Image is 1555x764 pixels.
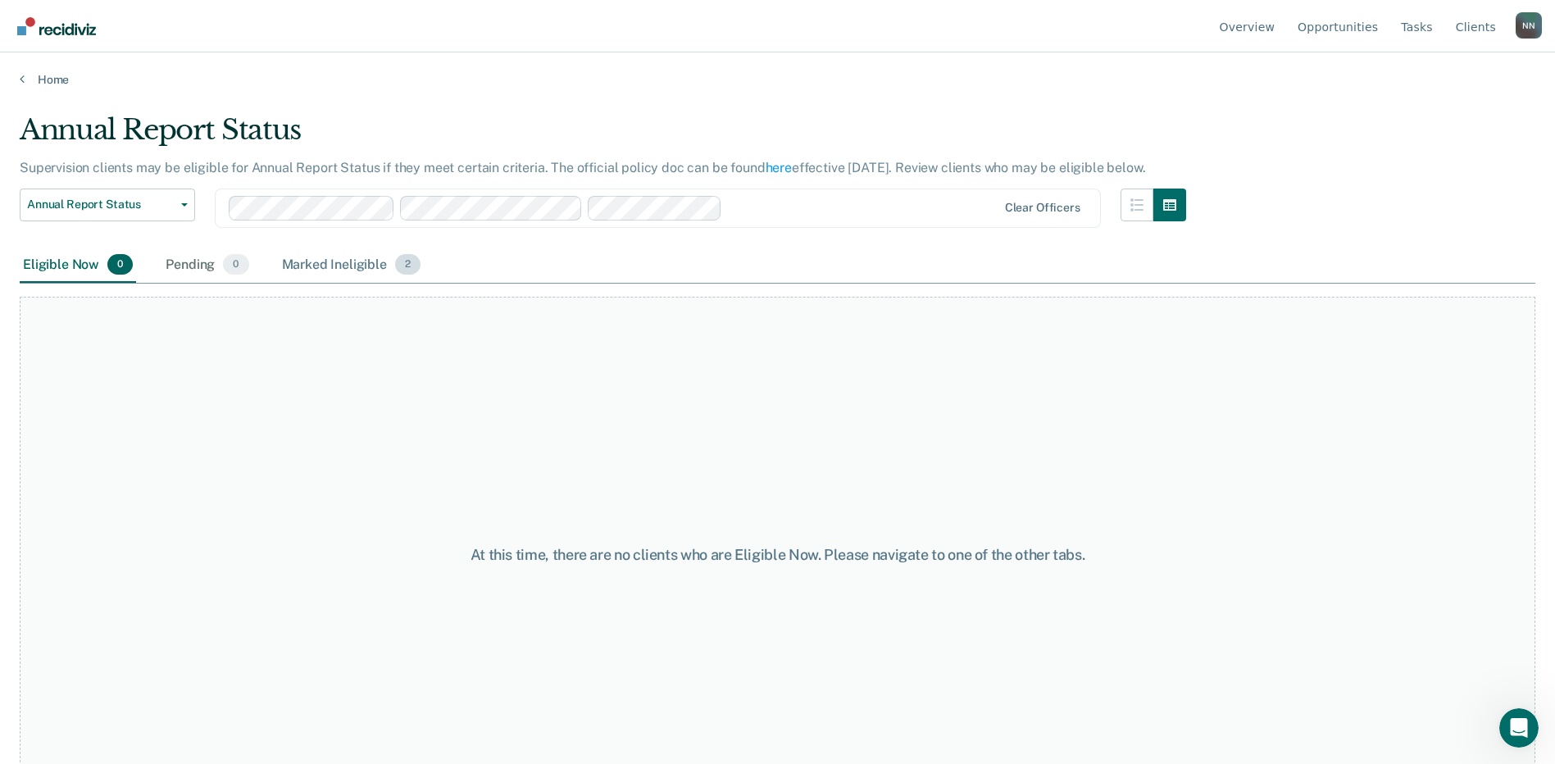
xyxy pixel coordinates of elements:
iframe: Intercom live chat [1499,708,1539,748]
div: Annual Report Status [20,113,1186,160]
span: 0 [107,254,133,275]
img: Recidiviz [17,17,96,35]
div: Clear officers [1005,201,1080,215]
div: Eligible Now0 [20,248,136,284]
p: Supervision clients may be eligible for Annual Report Status if they meet certain criteria. The o... [20,160,1145,175]
span: Annual Report Status [27,198,175,211]
span: 2 [395,254,421,275]
button: Annual Report Status [20,189,195,221]
div: N N [1516,12,1542,39]
a: Home [20,72,1535,87]
span: 0 [223,254,248,275]
button: Profile dropdown button [1516,12,1542,39]
div: Pending0 [162,248,252,284]
div: At this time, there are no clients who are Eligible Now. Please navigate to one of the other tabs. [399,546,1157,564]
div: Marked Ineligible2 [279,248,425,284]
a: here [766,160,792,175]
